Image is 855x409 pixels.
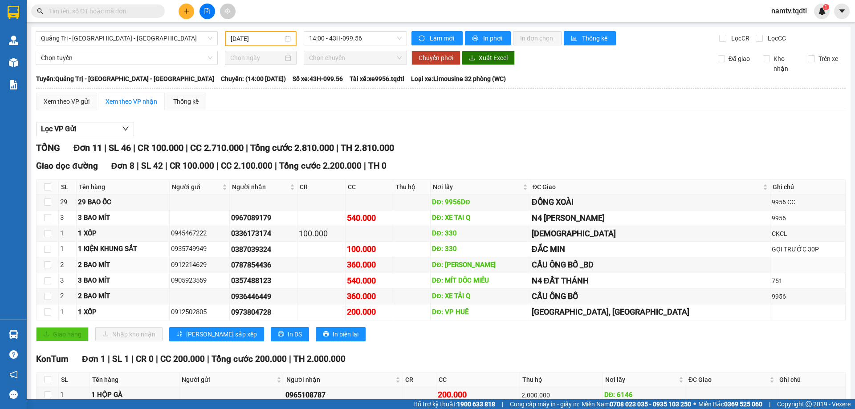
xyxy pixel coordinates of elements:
div: 2.000.000 [521,390,601,400]
span: [PERSON_NAME] sắp xếp [186,329,257,339]
div: 2 BAO MÍT [78,260,168,271]
span: Quảng Trị - Bình Dương - Bình Phước [41,32,212,45]
span: Đơn 11 [73,142,102,153]
span: Loại xe: Limousine 32 phòng (WC) [411,74,506,84]
div: DĐ: XE TAI Q [432,213,529,223]
div: 29 [60,197,75,208]
span: Làm mới [430,33,456,43]
span: | [275,161,277,171]
b: Tuyến: Quảng Trị - [GEOGRAPHIC_DATA] - [GEOGRAPHIC_DATA] [36,75,214,82]
div: 9956 CC [772,197,844,207]
div: [GEOGRAPHIC_DATA], [GEOGRAPHIC_DATA] [532,306,769,318]
span: CC 2.100.000 [221,161,273,171]
span: down [122,125,129,132]
span: notification [9,370,18,379]
span: Nơi lấy [605,375,677,385]
div: GỌI TRƯỚC 30P [772,244,844,254]
span: Lọc CC [764,33,787,43]
div: 540.000 [347,212,392,224]
div: 0935749949 [171,244,228,255]
span: | [186,142,188,153]
div: CẦU ÔNG BỐ [532,290,769,303]
span: Người gửi [172,182,220,192]
div: DĐ: XE TẢI Q [432,291,529,302]
img: warehouse-icon [9,36,18,45]
span: In phơi [483,33,504,43]
div: 1 XỐP [78,307,168,318]
button: caret-down [834,4,850,19]
span: download [469,55,475,62]
span: aim [224,8,231,14]
th: CC [436,373,520,387]
span: CR 0 [136,354,154,364]
div: DĐ: 6146 [604,390,685,401]
span: ĐC Giao [688,375,768,385]
div: DĐ: MÍT DỐC MIẾU [432,275,529,286]
span: Tổng cước 2.810.000 [250,142,334,153]
div: DĐ: 330 [432,244,529,255]
div: Xem theo VP gửi [44,97,90,106]
strong: 1900 633 818 [457,401,495,408]
div: 0945467222 [171,228,228,239]
span: 1 [824,4,827,10]
button: file-add [199,4,215,19]
span: CR 100.000 [170,161,214,171]
span: | [364,161,366,171]
div: ĐẮC MIN [532,243,769,255]
div: 3 [60,275,75,286]
input: Tìm tên, số ĐT hoặc mã đơn [49,6,154,16]
div: 200.000 [347,306,392,318]
span: | [216,161,219,171]
span: | [165,161,167,171]
span: Chuyến: (14:00 [DATE]) [221,74,286,84]
span: CC 2.710.000 [190,142,244,153]
img: icon-new-feature [818,7,826,15]
span: TH 0 [368,161,387,171]
span: Lọc CR [728,33,751,43]
button: syncLàm mới [411,31,463,45]
div: 100.000 [347,243,392,255]
div: 9956 [772,292,844,301]
th: Ghi chú [770,180,846,194]
span: Miền Nam [582,399,691,409]
span: | [207,354,209,364]
div: 0387039324 [231,244,296,255]
span: | [104,142,106,153]
div: 3 BAO MÍT [78,213,168,223]
th: Tên hàng [77,180,170,194]
span: message [9,390,18,399]
div: 2 BAO MÍT [78,291,168,302]
div: 0912214629 [171,260,228,271]
span: Giao dọc đường [36,161,98,171]
strong: 0708 023 035 - 0935 103 250 [610,401,691,408]
th: SL [59,180,77,194]
img: warehouse-icon [9,330,18,339]
span: sort-ascending [176,331,183,338]
button: bar-chartThống kê [564,31,616,45]
span: Hỗ trợ kỹ thuật: [413,399,495,409]
span: Chọn tuyến [41,51,212,65]
span: printer [323,331,329,338]
div: 540.000 [347,275,392,287]
span: ĐC Giao [533,182,761,192]
div: 3 BAO MÍT [78,275,168,286]
span: In DS [288,329,302,339]
button: In đơn chọn [513,31,562,45]
div: 0973804728 [231,307,296,318]
div: N4 ĐẤT THÁNH [532,275,769,287]
div: DĐ: 9956DĐ [432,197,529,208]
div: 0787854436 [231,259,296,271]
button: downloadXuất Excel [462,51,515,65]
th: Thu hộ [393,180,431,194]
img: logo-vxr [8,6,19,19]
div: CẦU ÔNG BỐ _BD [532,259,769,271]
span: Số xe: 43H-099.56 [293,74,343,84]
div: 1 [60,307,75,318]
span: In biên lai [333,329,358,339]
sup: 1 [823,4,829,10]
span: | [336,142,338,153]
span: SL 46 [109,142,131,153]
div: 0936446449 [231,291,296,302]
span: | [131,354,134,364]
span: Tài xế: xe9956.tqdtl [350,74,404,84]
